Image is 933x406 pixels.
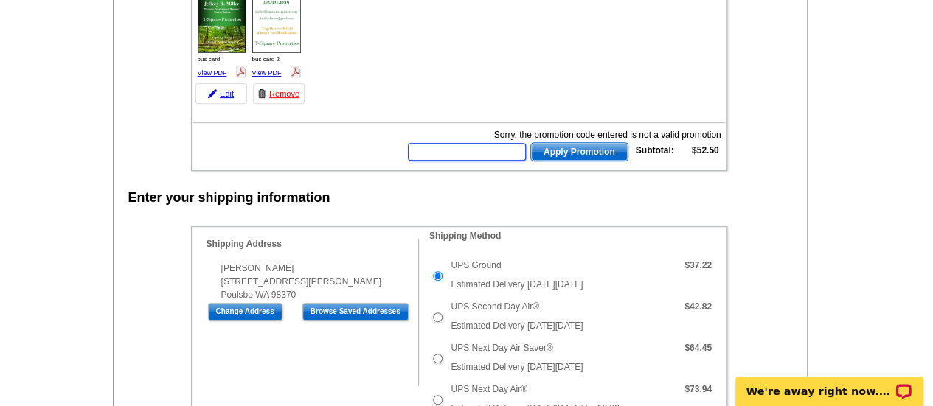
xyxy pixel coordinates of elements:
img: pdf_logo.png [235,66,246,77]
span: bus card [198,56,221,63]
div: Enter your shipping information [128,188,330,208]
a: View PDF [252,69,282,77]
span: Apply Promotion [531,143,628,161]
label: UPS Ground [451,259,501,272]
strong: $37.22 [684,260,712,270]
a: View PDF [198,69,227,77]
strong: $64.45 [684,343,712,353]
img: trashcan-icon.gif [257,89,266,98]
div: [PERSON_NAME] [STREET_ADDRESS][PERSON_NAME] Poulsbo WA 98370 [207,262,418,301]
a: Remove [253,83,305,104]
input: Browse Saved Addresses [302,303,409,321]
strong: $52.50 [692,145,719,155]
span: Estimated Delivery [DATE][DATE] [451,321,583,331]
img: pencil-icon.gif [208,89,217,98]
iframe: LiveChat chat widget [726,360,933,406]
button: Apply Promotion [530,142,628,161]
a: Edit [195,83,247,104]
span: Estimated Delivery [DATE][DATE] [451,362,583,372]
strong: $42.82 [684,301,712,312]
span: bus card 2 [252,56,280,63]
label: UPS Second Day Air® [451,300,539,313]
div: Sorry, the promotion code entered is not a valid promotion [406,128,721,141]
legend: Shipping Method [428,229,502,242]
input: Change Address [208,303,282,321]
label: UPS Next Day Air® [451,382,527,396]
strong: Subtotal: [636,145,674,155]
img: pdf_logo.png [290,66,301,77]
span: Estimated Delivery [DATE][DATE] [451,279,583,290]
label: UPS Next Day Air Saver® [451,341,552,354]
h4: Shipping Address [207,239,418,249]
strong: $73.94 [684,384,712,394]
